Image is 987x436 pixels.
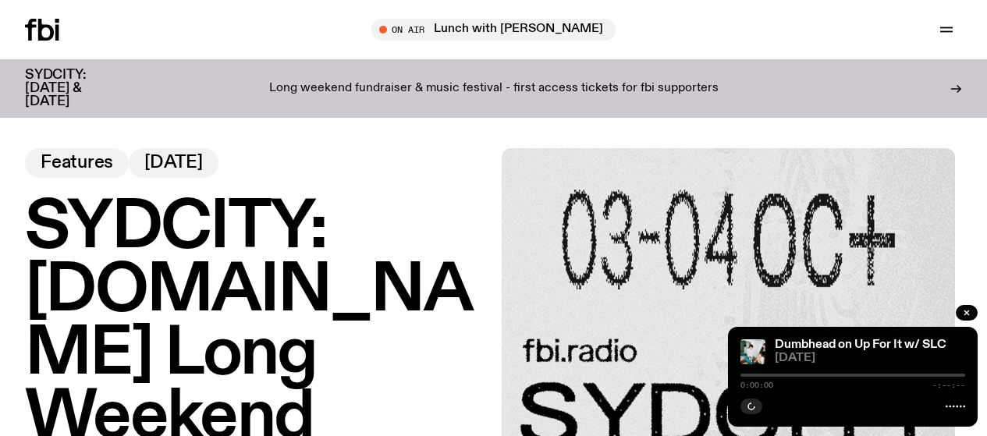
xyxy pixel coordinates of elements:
h3: SYDCITY: [DATE] & [DATE] [25,69,125,108]
img: dumbhead 4 slc [740,339,765,364]
span: 0:00:00 [740,381,773,389]
a: Dumbhead on Up For It w/ SLC [775,339,946,351]
span: -:--:-- [932,381,965,389]
span: [DATE] [144,154,203,172]
button: On AirLunch with [PERSON_NAME] [371,19,616,41]
span: Features [41,154,113,172]
p: Long weekend fundraiser & music festival - first access tickets for fbi supporters [269,82,719,96]
span: [DATE] [775,353,965,364]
